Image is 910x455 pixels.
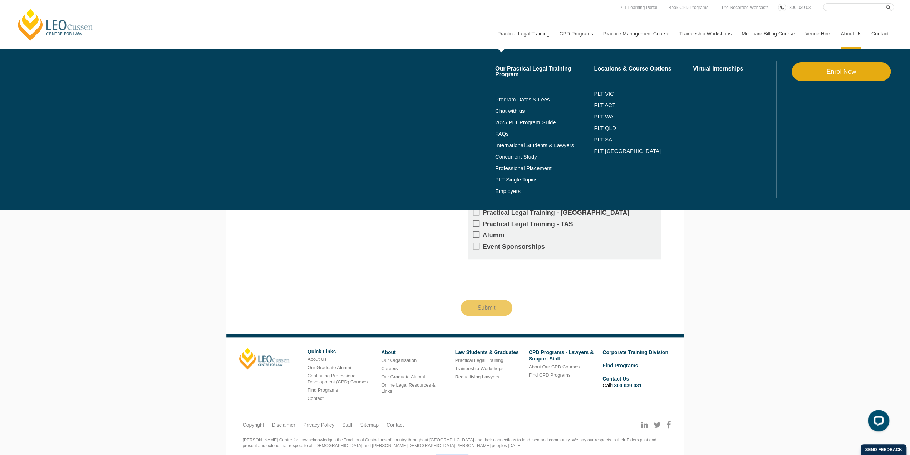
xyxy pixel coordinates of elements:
a: Practical Legal Training [455,358,503,363]
a: Book CPD Programs [666,4,710,11]
a: PLT WA [594,114,675,120]
a: Contact [866,18,894,49]
a: Copyright [243,422,264,428]
a: Traineeship Workshops [455,366,503,371]
a: Continuing Professional Development (CPD) Courses [308,373,368,384]
a: CPD Programs - Lawyers & Support Staff [529,349,594,362]
iframe: reCAPTCHA [461,265,569,293]
a: Employers [495,188,594,194]
a: CPD Programs [554,18,597,49]
a: Staff [342,422,353,428]
a: Contact Us [602,376,629,382]
a: Chat with us [495,108,594,114]
a: Traineeship Workshops [674,18,736,49]
iframe: LiveChat chat widget [862,407,892,437]
a: Online Legal Resources & Links [381,382,435,394]
a: Concurrent Study [495,154,594,160]
a: [PERSON_NAME] [239,348,290,369]
a: Our Practical Legal Training Program [495,66,594,77]
a: Our Graduate Alumni [308,365,351,370]
a: Law Students & Graduates [455,349,518,355]
a: Our Graduate Alumni [381,374,425,379]
a: Medicare Billing Course [736,18,800,49]
a: Pre-Recorded Webcasts [720,4,771,11]
a: PLT [GEOGRAPHIC_DATA] [594,148,693,154]
a: About Us [835,18,866,49]
a: Privacy Policy [303,422,334,428]
a: About Our CPD Courses [529,364,580,369]
a: Program Dates & Fees [495,97,594,102]
label: Event Sponsorships [473,243,655,251]
label: Practical Legal Training - TAS [473,220,655,228]
a: [PERSON_NAME] Centre for Law [16,8,95,42]
a: Disclaimer [272,422,295,428]
a: Venue Hire [800,18,835,49]
a: About [381,349,395,355]
a: About Us [308,357,326,362]
a: PLT Single Topics [495,177,594,183]
a: Virtual Internships [693,66,774,72]
a: Contact [308,396,324,401]
a: Practice Management Course [598,18,674,49]
a: PLT SA [594,137,693,142]
a: PLT QLD [594,125,693,131]
a: Find Programs [602,363,638,368]
a: FAQs [495,131,594,137]
a: 2025 PLT Program Guide [495,120,576,125]
a: Practical Legal Training [492,18,554,49]
a: Requalifying Lawyers [455,374,499,379]
label: Alumni [473,231,655,239]
a: Find CPD Programs [529,372,570,378]
a: Find Programs [308,387,338,393]
a: Our Organisation [381,358,417,363]
h6: Quick Links [308,349,376,354]
input: Submit [461,300,513,316]
li: Call [602,374,671,389]
a: International Students & Lawyers [495,142,594,148]
a: PLT ACT [594,102,693,108]
a: 1300 039 031 [785,4,815,11]
a: Careers [381,366,398,371]
a: Sitemap [360,422,378,428]
a: Professional Placement [495,165,594,171]
a: 1300 039 031 [611,383,642,388]
a: PLT Learning Portal [618,4,659,11]
span: 1300 039 031 [787,5,813,10]
a: Contact [387,422,404,428]
a: Locations & Course Options [594,66,693,72]
a: Corporate Training Division [602,349,668,355]
label: Practical Legal Training - [GEOGRAPHIC_DATA] [473,209,655,217]
a: PLT VIC [594,91,693,97]
a: Enrol Now [792,62,891,81]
